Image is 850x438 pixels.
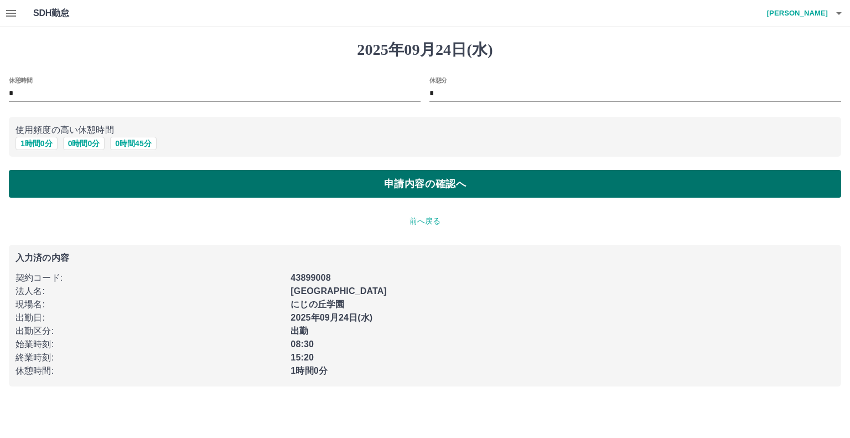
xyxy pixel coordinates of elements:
p: 始業時刻 : [15,338,284,351]
b: 43899008 [291,273,330,282]
button: 1時間0分 [15,137,58,150]
b: 出勤 [291,326,308,336]
button: 0時間45分 [110,137,156,150]
p: 入力済の内容 [15,254,835,262]
p: 契約コード : [15,271,284,285]
b: にじの丘学園 [291,300,344,309]
b: 1時間0分 [291,366,328,375]
p: 終業時刻 : [15,351,284,364]
p: 使用頻度の高い休憩時間 [15,123,835,137]
p: 前へ戻る [9,215,841,227]
h1: 2025年09月24日(水) [9,40,841,59]
label: 休憩時間 [9,76,32,84]
b: [GEOGRAPHIC_DATA] [291,286,387,296]
b: 15:20 [291,353,314,362]
p: 現場名 : [15,298,284,311]
p: 休憩時間 : [15,364,284,378]
b: 08:30 [291,339,314,349]
p: 法人名 : [15,285,284,298]
button: 申請内容の確認へ [9,170,841,198]
p: 出勤日 : [15,311,284,324]
label: 休憩分 [429,76,447,84]
p: 出勤区分 : [15,324,284,338]
b: 2025年09月24日(水) [291,313,372,322]
button: 0時間0分 [63,137,105,150]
